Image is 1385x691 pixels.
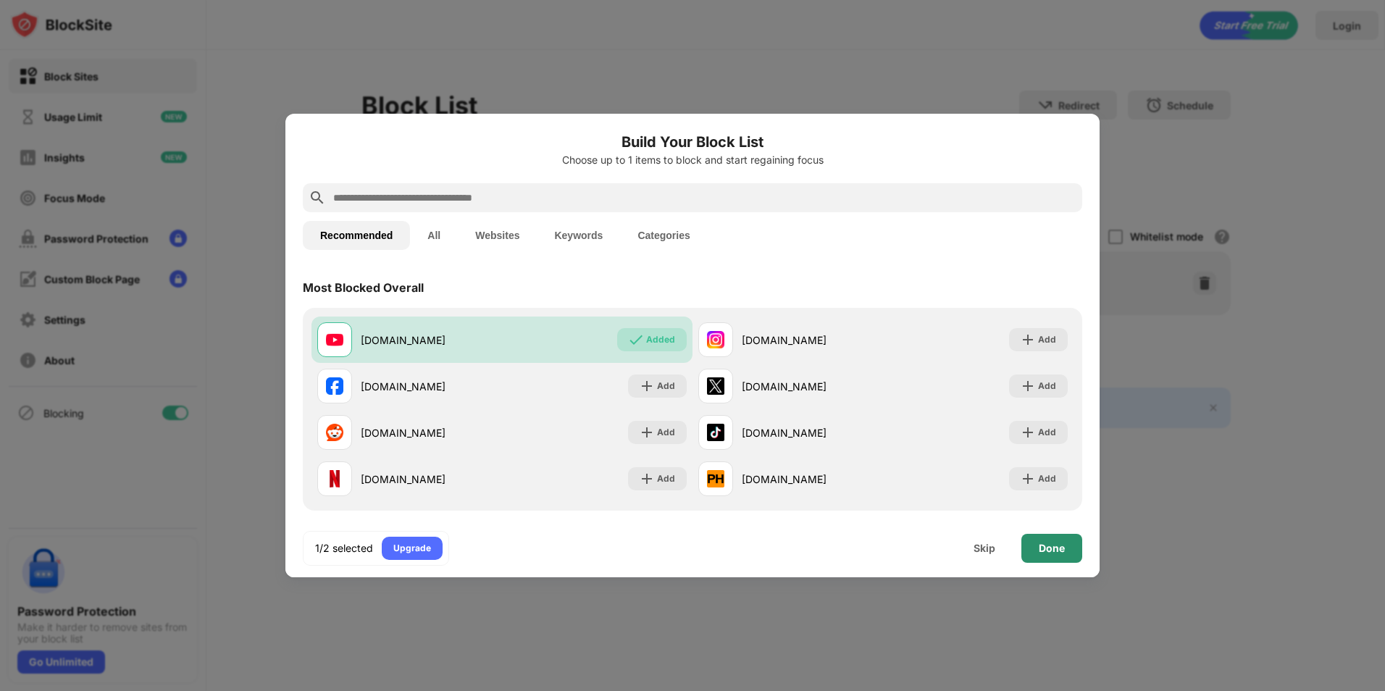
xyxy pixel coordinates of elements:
div: Add [1038,425,1056,440]
div: Add [1038,379,1056,393]
div: [DOMAIN_NAME] [742,379,883,394]
img: favicons [707,470,724,487]
div: Most Blocked Overall [303,280,424,295]
div: Add [657,472,675,486]
img: search.svg [309,189,326,206]
div: Choose up to 1 items to block and start regaining focus [303,154,1082,166]
img: favicons [326,331,343,348]
div: Add [657,425,675,440]
button: Websites [458,221,537,250]
div: Add [1038,472,1056,486]
div: Add [1038,332,1056,347]
div: [DOMAIN_NAME] [361,379,502,394]
button: Keywords [537,221,620,250]
img: favicons [326,424,343,441]
img: favicons [326,377,343,395]
button: All [410,221,458,250]
div: Upgrade [393,541,431,556]
img: favicons [707,331,724,348]
div: [DOMAIN_NAME] [742,332,883,348]
button: Recommended [303,221,410,250]
img: favicons [326,470,343,487]
div: [DOMAIN_NAME] [742,425,883,440]
div: Skip [974,543,995,554]
h6: Build Your Block List [303,131,1082,153]
div: Add [657,379,675,393]
img: favicons [707,424,724,441]
div: [DOMAIN_NAME] [361,332,502,348]
div: Added [646,332,675,347]
div: [DOMAIN_NAME] [361,472,502,487]
div: [DOMAIN_NAME] [742,472,883,487]
button: Categories [620,221,707,250]
div: [DOMAIN_NAME] [361,425,502,440]
div: 1/2 selected [315,541,373,556]
div: Done [1039,543,1065,554]
img: favicons [707,377,724,395]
